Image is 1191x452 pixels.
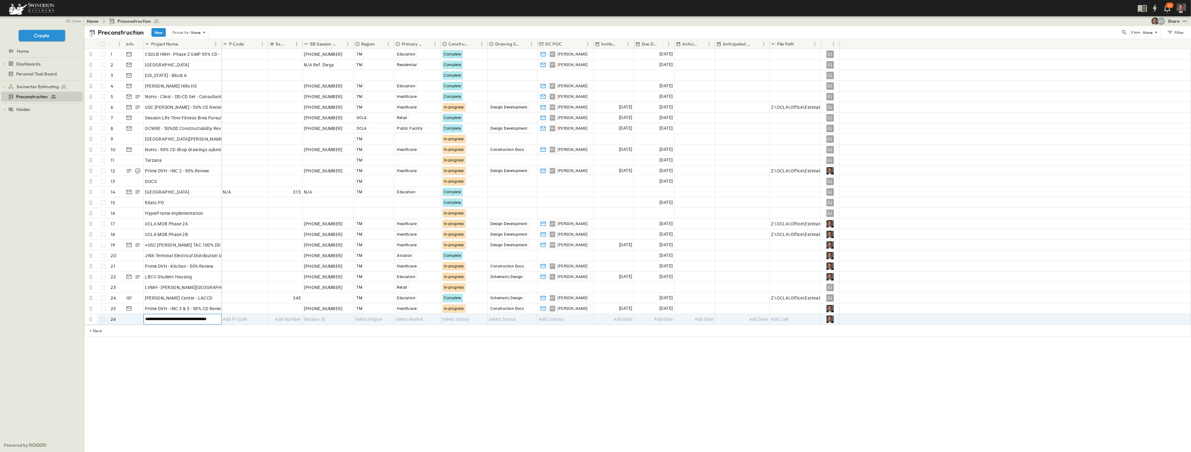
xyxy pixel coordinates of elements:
img: Profile Picture [826,315,834,323]
span: In-progress [444,211,464,215]
span: Healthcare [397,105,417,109]
p: Estimate Number [276,41,285,47]
span: TM [357,84,362,88]
span: [PHONE_NUMBER] [304,221,343,227]
span: TM [357,190,362,194]
span: Design Development [491,232,528,237]
span: NoHo - 90% CD Shop drawings submittal review [145,147,242,153]
button: Sort [823,41,830,47]
div: FJ [826,61,834,69]
span: [DATE] [659,93,673,100]
button: Menu [116,40,123,48]
a: Preconstruction [1,92,81,101]
span: TM [357,137,362,141]
p: 23 [111,284,116,291]
span: [PERSON_NAME] [558,147,588,152]
button: Sort [563,41,570,47]
p: 1 [111,51,112,57]
span: Tarzana [145,157,162,163]
span: [DATE] [619,146,632,153]
span: USC [PERSON_NAME] - 50% CD Review [145,104,224,110]
span: In-progress [444,147,464,152]
p: 17 [111,221,115,227]
p: 19 [111,242,115,248]
div: FJ [826,125,834,132]
span: TM [357,158,362,162]
p: View: [1131,29,1142,36]
span: Healthcare [397,232,417,237]
span: Z:\OCLA\Office\Estimating Shared\OCLA DRYWALL DIVISION\00. --- 2024 Estimates\[PHONE_NUMBER] UCLA... [771,221,1051,227]
button: Menu [665,40,672,48]
div: FJ [826,103,834,111]
p: 12 [111,168,115,174]
span: Education [397,52,416,56]
button: Sort [245,41,252,47]
span: In-progress [444,179,464,184]
button: Menu [760,40,768,48]
span: Dashboards [16,61,41,67]
p: 15 [111,200,115,206]
button: Sort [521,41,528,47]
span: Complete [444,84,461,88]
span: In-progress [444,232,464,237]
span: [DATE] [659,146,673,153]
span: Complete [444,253,461,258]
span: [PERSON_NAME] [558,232,588,237]
img: Profile Picture [826,241,834,249]
span: Retail [397,116,407,120]
p: File Path [777,41,794,47]
div: Share [1168,18,1180,24]
p: Anticipated Start [682,41,697,47]
span: UCLA MOB Phase 2B [145,231,188,238]
p: 13 [111,178,115,185]
span: Construction Docs [491,264,524,268]
span: [PHONE_NUMBER] [304,147,343,153]
span: Z:\OCLA\Office\Estimating Shared\OCLA DRYWALL DIVISION\00. --- 2024 Estimates\[PHONE_NUMBER] UCLA... [771,231,1061,238]
span: In-progress [444,222,464,226]
span: TM [357,232,362,237]
span: [DATE] [659,114,673,121]
img: Profile Picture [826,273,834,281]
div: Info [126,35,134,53]
span: [DATE] [659,167,673,174]
span: CSULB HNH - Phase 2 GMP 95% CD - Constructability Review [145,51,269,57]
p: P-Code [229,41,244,47]
span: N/A Ref. Dwgs [304,62,334,68]
p: Project Name [151,41,178,47]
div: Filter [1167,29,1184,36]
div: Francisco J. Sanchez (frsanchez@swinerton.com) [1158,17,1165,25]
span: UCLA MOB Phase 2A [145,221,188,227]
span: [PERSON_NAME] [558,168,588,173]
button: Menu [385,40,392,48]
span: [GEOGRAPHIC_DATA] [145,62,189,68]
span: TM [357,222,362,226]
span: 315 [293,189,301,195]
button: Sort [618,41,624,47]
button: Menu [259,40,266,48]
p: BB Session ID [310,41,336,47]
span: Z:\OCLA\Office\Estimating Shared\OCLA DRYWALL DIVISION\00. --- 2024 Estimates\[PHONE_NUMBER] USC ... [771,104,1059,110]
span: Public Facility [397,126,423,131]
button: Menu [811,40,819,48]
span: TM [357,105,362,109]
p: Anticipated Finish [723,41,752,47]
span: Swinerton Estimating [17,84,59,90]
span: Healthcare [397,222,417,226]
span: In-progress [444,105,464,109]
button: Sort [376,41,383,47]
span: [DATE] [659,156,673,164]
span: Design Development [491,105,528,109]
span: [GEOGRAPHIC_DATA] [145,189,189,195]
span: [US_STATE] - Block A [145,72,187,79]
button: Sort [658,41,665,47]
span: [PHONE_NUMBER] [304,83,343,89]
button: Menu [528,40,535,48]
